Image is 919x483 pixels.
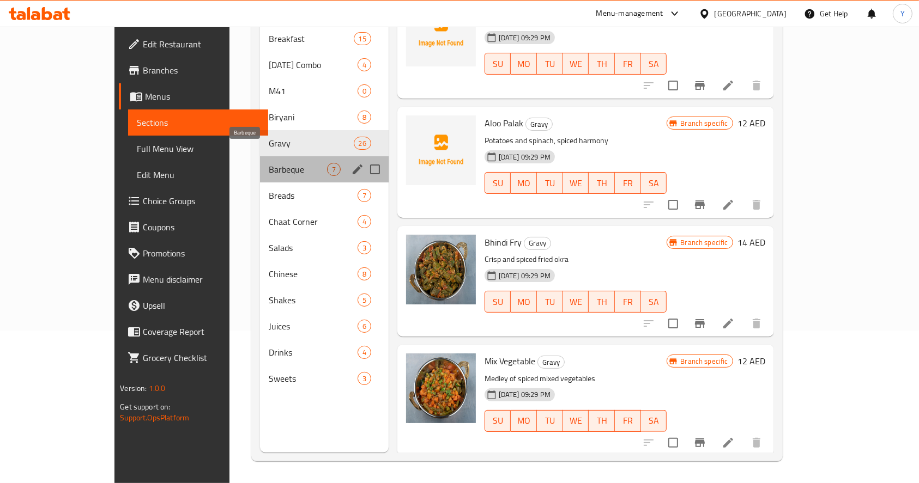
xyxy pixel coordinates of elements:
[515,294,533,310] span: MO
[687,430,713,456] button: Branch-specific-item
[358,321,371,332] span: 6
[676,118,732,129] span: Branch specific
[485,53,511,75] button: SU
[615,291,641,313] button: FR
[641,291,667,313] button: SA
[358,241,371,254] div: items
[515,56,533,72] span: MO
[260,156,389,182] div: Barbeque7edit
[143,299,259,312] span: Upsell
[406,235,476,304] img: Bhindi Fry
[358,58,371,71] div: items
[269,267,357,280] div: Chinese
[489,56,507,72] span: SU
[485,291,511,313] button: SU
[328,164,340,175] span: 7
[260,21,389,396] nav: Menu sections
[593,294,610,310] span: TH
[524,237,551,249] span: Gravy
[593,56,610,72] span: TH
[143,194,259,207] span: Choice Groups
[269,32,353,45] div: Breakfast
[687,310,713,337] button: Branch-specific-item
[269,58,357,71] span: [DATE] Combo
[358,215,371,228] div: items
[269,137,353,150] span: Gravy
[645,294,663,310] span: SA
[525,118,553,131] div: Gravy
[537,53,563,75] button: TU
[511,172,537,194] button: MO
[358,191,371,201] span: 7
[541,294,559,310] span: TU
[722,436,735,449] a: Edit menu item
[662,74,685,97] span: Select to update
[143,273,259,286] span: Menu disclaimer
[619,294,637,310] span: FR
[589,172,615,194] button: TH
[358,60,371,70] span: 4
[358,269,371,279] span: 8
[485,372,667,386] p: Medley of spiced mixed vegetables
[327,163,341,176] div: items
[537,291,563,313] button: TU
[563,291,589,313] button: WE
[119,83,268,109] a: Menus
[900,8,905,20] span: Y
[119,188,268,214] a: Choice Groups
[354,138,371,149] span: 26
[260,182,389,209] div: Breads7
[269,346,357,359] span: Drinks
[615,53,641,75] button: FR
[119,319,268,345] a: Coverage Report
[358,346,371,359] div: items
[743,192,770,218] button: delete
[645,413,663,429] span: SA
[515,175,533,191] span: MO
[511,291,537,313] button: MO
[596,7,663,20] div: Menu-management
[687,72,713,99] button: Branch-specific-item
[641,172,667,194] button: SA
[538,356,564,369] span: Gravy
[354,34,371,44] span: 15
[260,365,389,392] div: Sweets3
[120,381,147,395] span: Version:
[485,253,667,266] p: Crisp and spiced fried okra
[485,234,522,250] span: Bhindi Fry
[662,431,685,454] span: Select to update
[406,115,476,185] img: Aloo Palak
[615,172,641,194] button: FR
[485,115,523,131] span: Aloo Palak
[358,295,371,305] span: 5
[589,53,615,75] button: TH
[120,411,189,425] a: Support.OpsPlatform
[269,189,357,202] span: Breads
[722,79,735,92] a: Edit menu item
[149,381,166,395] span: 1.0.0
[358,111,371,124] div: items
[485,172,511,194] button: SU
[349,161,366,178] button: edit
[260,287,389,313] div: Shakes5
[537,172,563,194] button: TU
[676,237,732,248] span: Branch specific
[715,8,787,20] div: [GEOGRAPHIC_DATA]
[269,294,357,307] div: Shakes
[260,52,389,78] div: [DATE] Combo4
[641,53,667,75] button: SA
[645,56,663,72] span: SA
[662,193,685,216] span: Select to update
[494,389,555,400] span: [DATE] 09:29 PM
[743,430,770,456] button: delete
[687,192,713,218] button: Branch-specific-item
[358,84,371,97] div: items
[615,410,641,432] button: FR
[269,84,357,97] span: M41
[589,410,615,432] button: TH
[722,317,735,330] a: Edit menu item
[269,111,357,124] div: Biryani
[489,413,507,429] span: SU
